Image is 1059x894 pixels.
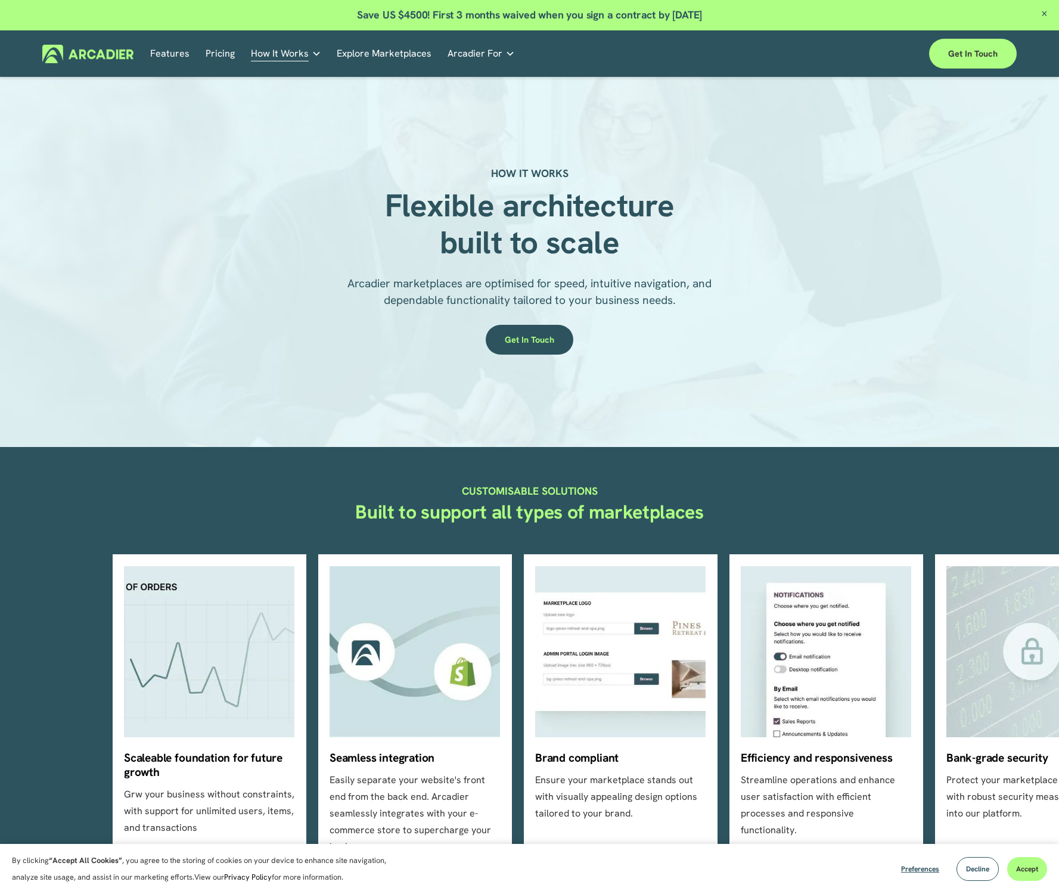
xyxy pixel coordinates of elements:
[337,45,431,63] a: Explore Marketplaces
[1016,864,1038,874] span: Accept
[42,45,133,63] img: Arcadier
[901,864,939,874] span: Preferences
[462,484,598,498] strong: CUSTOMISABLE SOLUTIONS
[224,872,272,882] a: Privacy Policy
[150,45,190,63] a: Features
[12,852,399,886] p: By clicking , you agree to the storing of cookies on your device to enhance site navigation, anal...
[966,864,989,874] span: Decline
[491,166,569,180] strong: HOW IT WORKS
[929,39,1017,69] a: Get in touch
[355,499,704,524] strong: Built to support all types of marketplaces
[206,45,235,63] a: Pricing
[486,325,573,355] a: Get in touch
[892,857,948,881] button: Preferences
[347,276,715,308] span: Arcadier marketplaces are optimised for speed, intuitive navigation, and dependable functionality...
[49,855,122,865] strong: “Accept All Cookies”
[385,185,682,263] strong: Flexible architecture built to scale
[1007,857,1047,881] button: Accept
[956,857,999,881] button: Decline
[448,45,502,62] span: Arcadier For
[251,45,309,62] span: How It Works
[448,45,515,63] a: folder dropdown
[251,45,321,63] a: folder dropdown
